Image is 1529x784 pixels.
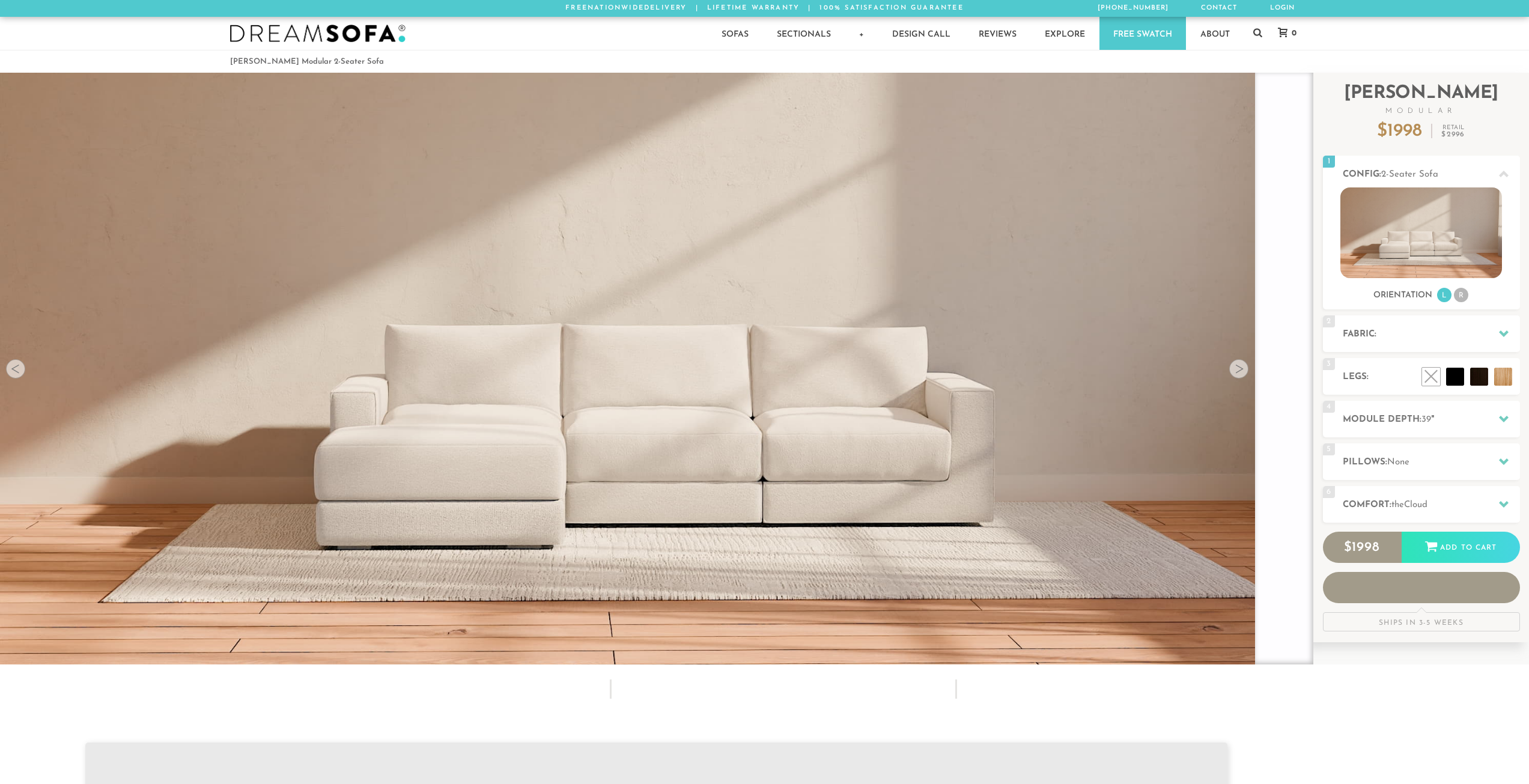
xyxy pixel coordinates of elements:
[1323,443,1335,455] span: 5
[1387,458,1409,467] span: None
[1454,288,1468,302] li: R
[1447,131,1465,138] span: 2996
[1323,85,1520,115] h2: [PERSON_NAME]
[1343,498,1520,512] h2: Comfort:
[808,5,811,11] span: |
[1387,122,1422,141] span: 1998
[1289,29,1296,37] span: 0
[1441,125,1465,138] p: Retail
[1099,17,1186,50] a: Free Swatch
[1343,413,1520,427] h2: Module Depth: "
[1343,455,1520,469] h2: Pillows:
[1031,17,1099,50] a: Explore
[1340,187,1502,278] img: landon-sofa-no_legs-no_pillows-1.jpg
[1437,288,1451,302] li: L
[845,17,878,50] a: +
[1404,500,1427,509] span: Cloud
[1343,168,1520,181] h2: Config:
[1441,131,1465,138] em: $
[230,25,406,43] img: DreamSofa - Inspired By Life, Designed By You
[696,5,699,11] span: |
[1373,290,1432,301] h3: Orientation
[1323,401,1335,413] span: 4
[763,17,845,50] a: Sectionals
[1381,170,1438,179] span: 2-Seater Sofa
[1266,28,1303,38] a: 0
[1421,415,1431,424] span: 39
[1323,358,1335,370] span: 3
[1391,500,1404,509] span: the
[708,17,762,50] a: Sofas
[965,17,1030,50] a: Reviews
[1402,532,1520,564] div: Add to Cart
[1352,541,1380,555] span: 1998
[878,17,964,50] a: Design Call
[1323,108,1520,115] span: Modular
[230,53,384,70] li: [PERSON_NAME] Modular 2-Seater Sofa
[1323,486,1335,498] span: 6
[1187,17,1244,50] a: About
[1343,370,1520,384] h2: Legs:
[588,5,644,11] em: Nationwide
[1323,612,1520,631] div: Ships in 3-5 Weeks
[1323,315,1335,327] span: 2
[1323,156,1335,168] span: 1
[1343,327,1520,341] h2: Fabric:
[1377,123,1422,141] p: $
